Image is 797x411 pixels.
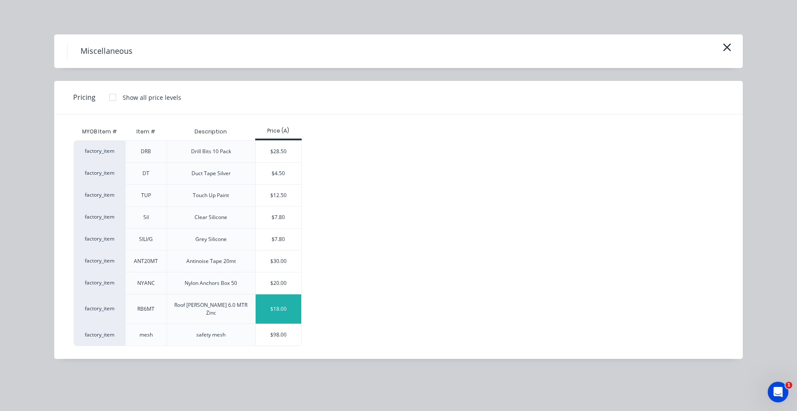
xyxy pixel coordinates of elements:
div: mesh [139,331,153,339]
div: TUP [141,192,151,199]
div: ANT20MT [134,257,158,265]
div: factory_item [74,206,125,228]
div: $98.00 [256,324,302,346]
div: Roof [PERSON_NAME] 6.0 MTR Zinc [174,301,248,317]
div: $7.80 [256,229,302,250]
div: $30.00 [256,250,302,272]
div: Drill Bits 10 Pack [191,148,231,155]
div: factory_item [74,184,125,206]
span: 1 [785,382,792,389]
div: Grey Silicone [195,235,227,243]
div: factory_item [74,162,125,184]
div: factory_item [74,324,125,346]
div: SILI/G [139,235,153,243]
div: $7.80 [256,207,302,228]
div: Clear Silicone [195,213,227,221]
div: MYOB Item # [74,123,125,140]
div: $20.00 [256,272,302,294]
div: factory_item [74,294,125,324]
div: Price (A) [255,127,302,135]
div: $4.50 [256,163,302,184]
div: DRB [141,148,151,155]
div: factory_item [74,272,125,294]
div: DT [142,170,149,177]
div: factory_item [74,140,125,162]
div: safety mesh [196,331,226,339]
div: Item # [130,121,162,142]
div: Duct Tape Silver [192,170,231,177]
iframe: Intercom live chat [768,382,788,402]
div: Nylon Anchors Box 50 [185,279,237,287]
span: Pricing [73,92,96,102]
div: Description [188,121,234,142]
div: $28.50 [256,141,302,162]
div: Show all price levels [123,93,181,102]
div: RB6MT [137,305,154,313]
div: factory_item [74,228,125,250]
div: NYANC [137,279,155,287]
h4: Miscellaneous [67,43,145,59]
div: factory_item [74,250,125,272]
div: $18.00 [256,294,302,324]
div: $12.50 [256,185,302,206]
div: Touch Up Paint [193,192,229,199]
div: Sil [143,213,149,221]
div: Antinoise Tape 20mt [186,257,236,265]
